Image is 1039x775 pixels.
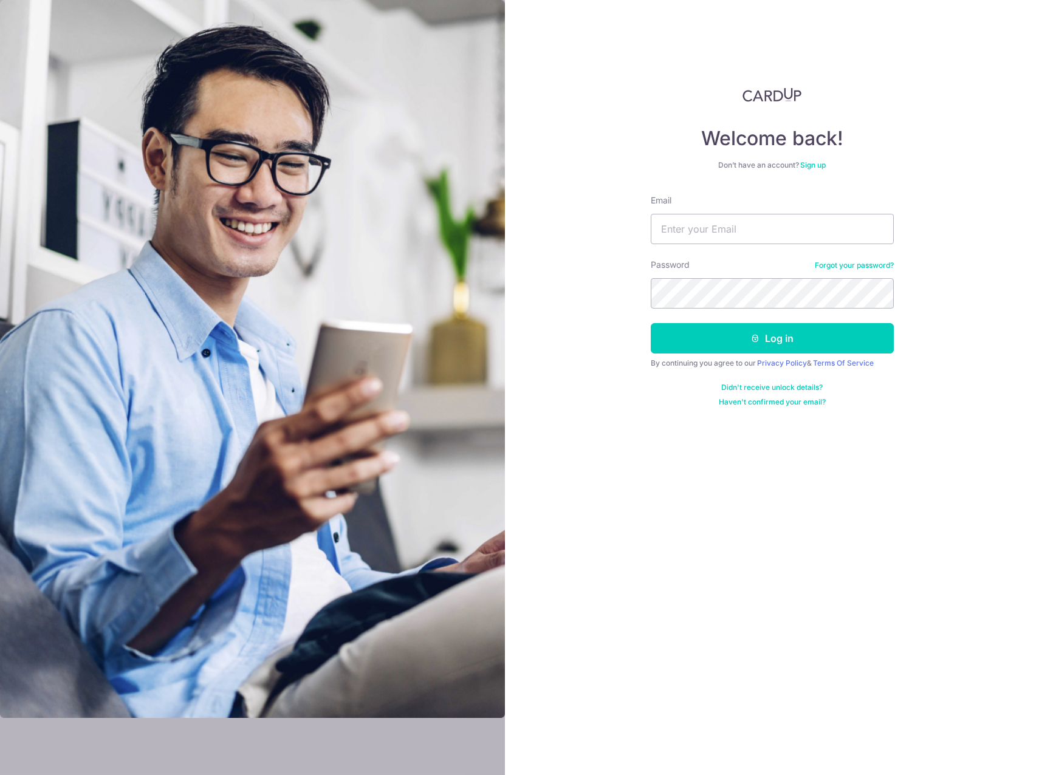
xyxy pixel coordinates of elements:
[651,214,894,244] input: Enter your Email
[651,323,894,353] button: Log in
[800,160,826,169] a: Sign up
[815,261,894,270] a: Forgot your password?
[651,259,690,271] label: Password
[651,160,894,170] div: Don’t have an account?
[813,358,874,367] a: Terms Of Service
[721,383,823,392] a: Didn't receive unlock details?
[742,87,802,102] img: CardUp Logo
[651,194,671,207] label: Email
[651,358,894,368] div: By continuing you agree to our &
[651,126,894,151] h4: Welcome back!
[719,397,826,407] a: Haven't confirmed your email?
[757,358,807,367] a: Privacy Policy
